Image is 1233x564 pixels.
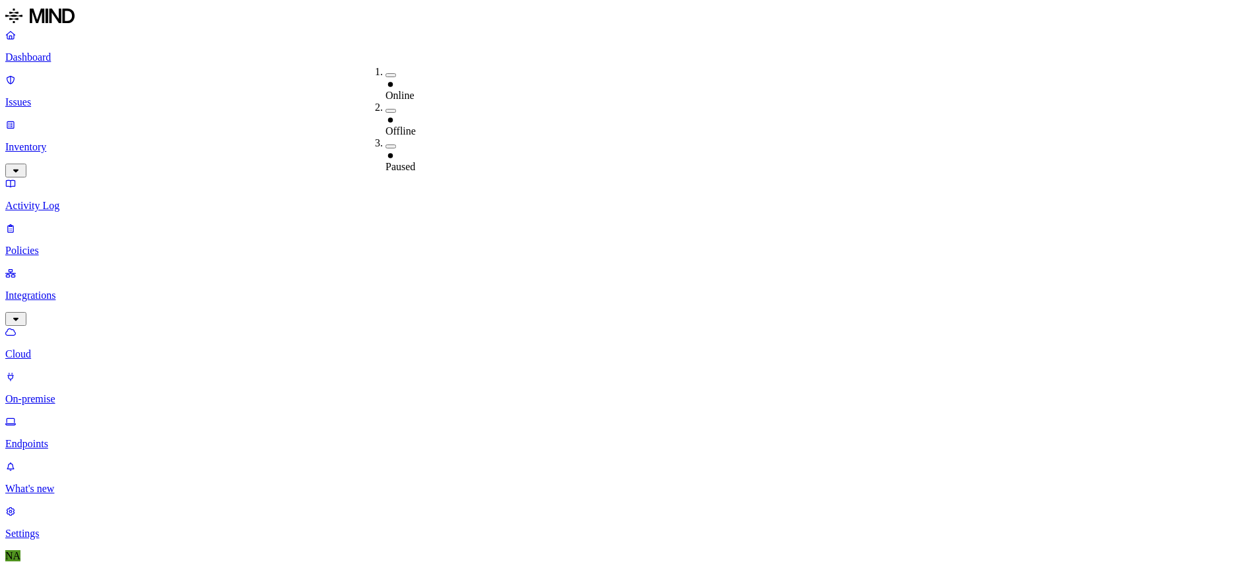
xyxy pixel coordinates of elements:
[5,290,1228,301] p: Integrations
[5,245,1228,257] p: Policies
[5,267,1228,324] a: Integrations
[5,348,1228,360] p: Cloud
[5,177,1228,212] a: Activity Log
[5,326,1228,360] a: Cloud
[5,5,1228,29] a: MIND
[5,550,20,561] span: NA
[5,371,1228,405] a: On-premise
[5,222,1228,257] a: Policies
[5,51,1228,63] p: Dashboard
[5,483,1228,495] p: What's new
[5,393,1228,405] p: On-premise
[5,438,1228,450] p: Endpoints
[5,119,1228,175] a: Inventory
[5,96,1228,108] p: Issues
[5,5,75,26] img: MIND
[5,74,1228,108] a: Issues
[5,141,1228,153] p: Inventory
[5,528,1228,540] p: Settings
[5,29,1228,63] a: Dashboard
[5,416,1228,450] a: Endpoints
[5,200,1228,212] p: Activity Log
[5,460,1228,495] a: What's new
[5,505,1228,540] a: Settings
